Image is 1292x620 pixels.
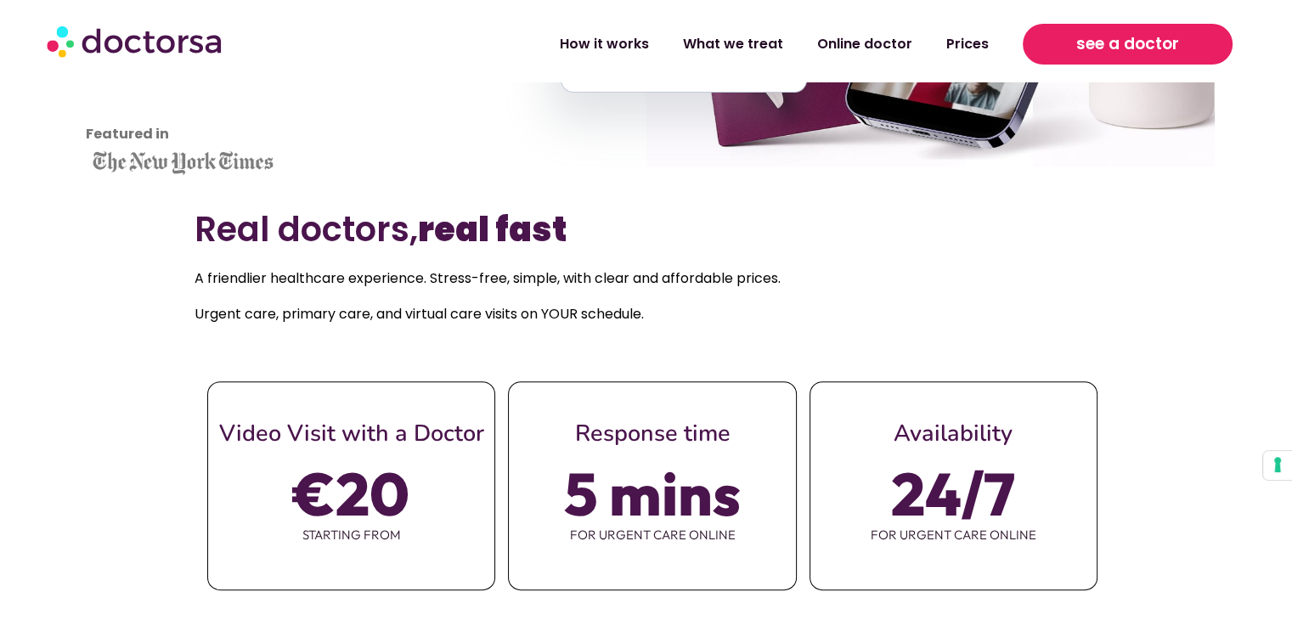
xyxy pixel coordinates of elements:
b: real fast [418,206,567,253]
span: see a doctor [1076,31,1179,58]
span: 24/7 [891,470,1015,517]
strong: Featured in [86,124,169,144]
p: Urgent care, primary care, and virtual care visits on YOUR schedule. [195,302,1097,326]
a: Online doctor [800,25,929,64]
button: Your consent preferences for tracking technologies [1263,451,1292,480]
span: for urgent care online [509,517,795,553]
p: A friendlier healthcare experience. Stress-free, simple, with clear and affordable prices. [195,267,1097,290]
span: for urgent care online [810,517,1097,553]
span: Response time [574,418,730,449]
h2: Real doctors, [195,209,1097,250]
a: Prices [929,25,1006,64]
span: 5 mins [564,470,741,517]
a: How it works [543,25,666,64]
a: What we treat [666,25,800,64]
nav: Menu [341,25,1006,64]
span: starting from [208,517,494,553]
a: see a doctor [1023,24,1233,65]
iframe: Customer reviews powered by Trustpilot [86,20,239,148]
span: €20 [293,470,409,517]
span: Availability [894,418,1013,449]
span: Video Visit with a Doctor [219,418,484,449]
